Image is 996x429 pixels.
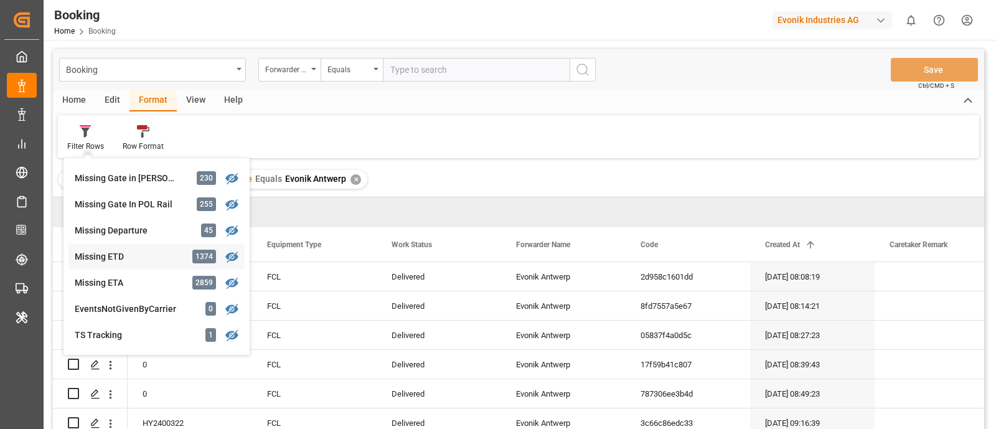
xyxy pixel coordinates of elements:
button: Save [891,58,978,82]
div: Evonik Industries AG [773,11,892,29]
input: Type to search [383,58,570,82]
div: FCL [252,321,377,349]
div: 0 [205,302,216,316]
button: search button [570,58,596,82]
div: 0 [128,350,252,379]
div: Home [53,90,95,111]
div: 0 [128,379,252,408]
div: Booking [54,6,116,24]
div: Press SPACE to select this row. [53,262,128,291]
div: Equals [327,61,370,75]
button: open menu [321,58,383,82]
div: 230 [197,171,216,185]
div: FCL [252,350,377,379]
div: TS Tracking [75,329,184,342]
div: Missing ETD [75,250,184,263]
div: Evonik Antwerp [501,321,626,349]
span: Caretaker Remark [890,240,947,249]
a: Home [54,27,75,35]
div: Missing Gate in [PERSON_NAME] [75,172,184,185]
button: Evonik Industries AG [773,8,897,32]
div: Format [129,90,177,111]
div: Evonik Antwerp [501,262,626,291]
div: 45 [201,224,216,237]
div: Press SPACE to select this row. [53,379,128,408]
div: Press SPACE to select this row. [53,321,128,350]
div: Filter Rows [67,141,104,152]
div: 787306ee3b4d [626,379,750,408]
div: Delivered [377,262,501,291]
div: ✕ [350,174,361,185]
div: Missing Gate In POL Rail [75,198,184,211]
div: Press SPACE to select this row. [53,291,128,321]
div: Missing ETA [75,276,184,290]
div: 05837f4a0d5c [626,321,750,349]
span: Equals [255,174,282,184]
div: [DATE] 08:14:21 [750,291,875,320]
span: Ctrl/CMD + S [918,81,954,90]
div: 1 [205,328,216,342]
div: [DATE] 08:08:19 [750,262,875,291]
div: Booking [66,61,232,77]
span: Code [641,240,658,249]
div: Delivered [377,291,501,320]
div: Delivered [377,379,501,408]
div: Evonik Antwerp [501,291,626,320]
span: Created At [765,240,800,249]
div: 1374 [192,250,216,263]
div: Press SPACE to select this row. [53,350,128,379]
button: show 0 new notifications [897,6,925,34]
div: Row Format [123,141,164,152]
button: open menu [258,58,321,82]
div: Evonik Antwerp [501,350,626,379]
div: EventsNotGivenByCarrier [75,303,184,316]
button: open menu [59,58,246,82]
div: [DATE] 08:49:23 [750,379,875,408]
div: Edit [95,90,129,111]
div: Forwarder Name [265,61,308,75]
div: 17f59b41c807 [626,350,750,379]
div: 2d958c1601dd [626,262,750,291]
div: Delivered [377,321,501,349]
div: View [177,90,215,111]
span: Equipment Type [267,240,321,249]
div: 8fd7557a5e67 [626,291,750,320]
span: Work Status [392,240,432,249]
div: Evonik Antwerp [501,379,626,408]
span: Evonik Antwerp [285,174,346,184]
button: Help Center [925,6,953,34]
div: FCL [252,379,377,408]
div: FCL [252,291,377,320]
div: [DATE] 08:27:23 [750,321,875,349]
div: 255 [197,197,216,211]
div: Help [215,90,252,111]
div: 2859 [192,276,216,290]
div: [DATE] 08:39:43 [750,350,875,379]
div: Delivered [377,350,501,379]
div: Missing Departure [75,224,184,237]
div: FCL [252,262,377,291]
span: Forwarder Name [516,240,570,249]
